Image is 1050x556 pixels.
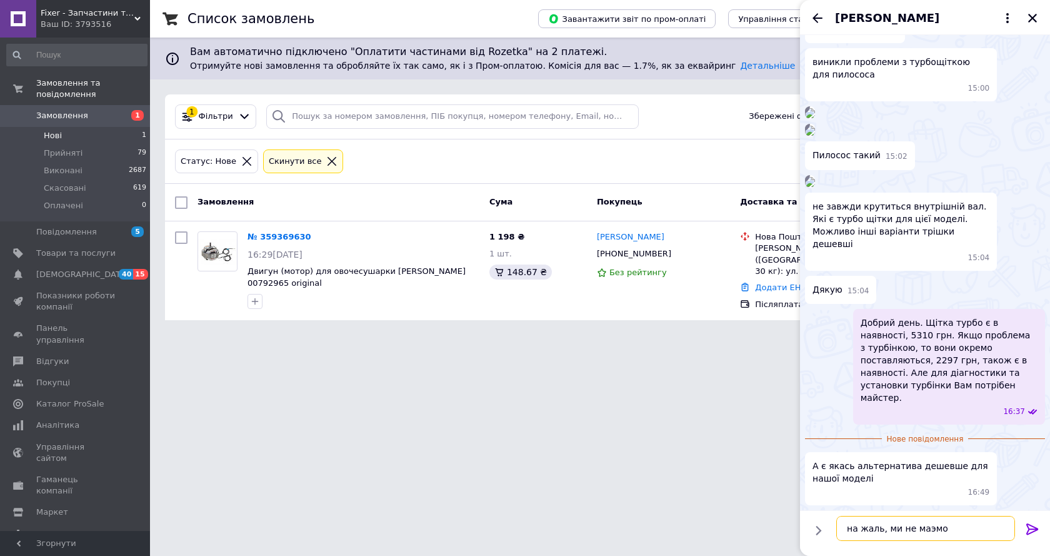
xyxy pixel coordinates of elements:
span: Показники роботи компанії [36,290,116,313]
span: 15:02 28.08.2025 [886,151,907,162]
span: Дякую [812,283,842,296]
span: Без рейтингу [609,268,667,277]
h1: Список замовлень [187,11,314,26]
span: 1 [142,130,146,141]
button: [PERSON_NAME] [835,10,1015,26]
span: Вам автоматично підключено "Оплатити частинами від Rozetka" на 2 платежі. [190,45,1010,59]
span: А є якась альтернатива дешевше для нашої моделі [812,460,989,485]
input: Пошук [6,44,147,66]
span: Завантажити звіт по пром-оплаті [548,13,706,24]
span: не завжди крутиться внутрішній вал. Які є турбо щітки для цієї моделі. Можливо інші варіанти тріш... [812,200,989,250]
span: Аналітика [36,420,79,431]
div: 1 [186,106,197,118]
button: Закрити [1025,11,1040,26]
div: Післяплата [755,299,902,310]
span: Гаманець компанії [36,474,116,497]
div: Cкинути все [266,155,324,168]
span: 15 [133,269,147,280]
span: Нове повідомлення [882,434,969,445]
button: Показати кнопки [810,522,826,538]
a: Детальніше [740,61,795,71]
span: Доставка та оплата [740,197,832,206]
span: Добрий день. Щітка турбо є в наявності, 5310 грн. Якщо проблема з турбінкою, то вони окремо поста... [861,316,1037,404]
span: Оплачені [44,200,83,211]
span: Прийняті [44,148,82,159]
span: 15:04 28.08.2025 [847,286,869,296]
span: 2687 [129,165,146,176]
span: [DEMOGRAPHIC_DATA] [36,269,129,280]
span: Налаштування [36,528,100,540]
a: Двигун (мотор) для овочесушарки [PERSON_NAME] 00792965 original [247,266,466,288]
div: Статус: Нове [178,155,239,168]
span: Маркет [36,507,68,518]
div: Нова Пошта [755,231,902,243]
span: Каталог ProSale [36,398,104,410]
span: 1 [131,110,144,121]
span: 15:04 28.08.2025 [968,253,990,263]
span: виникли проблеми з турбощіткою для пилососа [812,56,989,81]
span: Отримуйте нові замовлення та обробляйте їх так само, як і з Пром-оплатою. Комісія для вас — 1.7%,... [190,61,795,71]
input: Пошук за номером замовлення, ПІБ покупця, номером телефону, Email, номером накладної [266,104,639,129]
span: [PERSON_NAME] [835,10,939,26]
span: 16:29[DATE] [247,250,302,260]
span: Збережені фільтри: [749,111,834,123]
span: Товари та послуги [36,248,116,259]
span: Управління статусами [738,14,834,24]
button: Назад [810,11,825,26]
div: Ваш ID: 3793516 [41,19,150,30]
span: Управління сайтом [36,442,116,464]
img: b5661d23-bdc8-451c-8d02-f9f1032f1bc0_w500_h500 [805,108,815,118]
span: 0 [142,200,146,211]
span: 16:49 28.08.2025 [968,487,990,498]
div: 148.67 ₴ [489,265,552,280]
span: Замовлення [197,197,254,206]
a: [PERSON_NAME] [597,231,664,243]
span: 15:00 28.08.2025 [968,83,990,94]
div: [PERSON_NAME] ([GEOGRAPHIC_DATA].), №11 (до 30 кг): ул. [STREET_ADDRESS] [755,243,902,277]
span: Cума [489,197,512,206]
button: Управління статусами [728,9,844,28]
a: Фото товару [197,231,237,271]
span: 1 198 ₴ [489,232,524,241]
span: Фільтри [199,111,233,123]
span: Нові [44,130,62,141]
textarea: на жаль, ми не маэмо [836,516,1015,541]
span: Замовлення та повідомлення [36,78,150,100]
span: Замовлення [36,110,88,121]
span: Повідомлення [36,226,97,238]
span: 16:37 28.08.2025 [1003,407,1025,417]
span: 40 [119,269,133,280]
img: bbfca778-e4f6-4920-ad76-679841903f74_w500_h500 [805,126,815,136]
span: 1 шт. [489,249,512,258]
a: Додати ЕН [755,283,801,292]
span: 5 [131,226,144,237]
span: Покупці [36,377,70,388]
span: Виконані [44,165,82,176]
div: [PHONE_NUMBER] [594,246,674,262]
span: 619 [133,183,146,194]
span: Пилосос такий [812,149,881,162]
span: Скасовані [44,183,86,194]
span: Покупець [597,197,642,206]
span: Панель управління [36,323,116,345]
img: fc0f0b36-24be-4d05-8d45-f5c4b24e4141_w500_h500 [805,177,815,187]
span: 79 [137,148,146,159]
span: Відгуки [36,356,69,367]
img: Фото товару [198,239,237,265]
span: Fixer - Запчастини та аксесуари до побутової техніки [41,8,134,19]
button: Завантажити звіт по пром-оплаті [538,9,716,28]
a: № 359369630 [247,232,311,241]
